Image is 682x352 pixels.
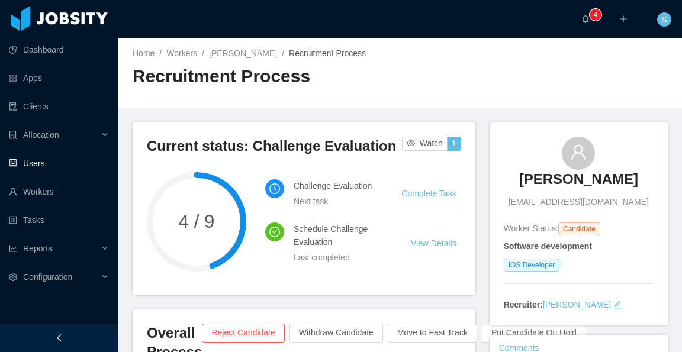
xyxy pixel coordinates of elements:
a: [PERSON_NAME] [543,300,611,309]
a: [PERSON_NAME] [519,170,638,196]
button: Put Candidate On Hold [482,324,586,343]
a: Complete Task [401,189,456,198]
a: icon: userWorkers [9,180,109,204]
div: Next task [294,195,373,208]
i: icon: check-circle [269,227,280,237]
a: icon: auditClients [9,95,109,118]
span: / [202,49,204,58]
i: icon: setting [9,273,17,281]
i: icon: edit [613,301,622,309]
i: icon: plus [619,15,628,23]
button: Move to Fast Track [388,324,477,343]
sup: 4 [590,9,601,21]
i: icon: solution [9,131,17,139]
p: 4 [594,9,598,21]
a: icon: profileTasks [9,208,109,232]
span: 4 / 9 [147,212,246,231]
h3: [PERSON_NAME] [519,170,638,189]
span: S [661,12,667,27]
button: Withdraw Candidate [289,324,383,343]
span: [EMAIL_ADDRESS][DOMAIN_NAME] [509,196,649,208]
a: icon: pie-chartDashboard [9,38,109,62]
h4: Schedule Challenge Evaluation [294,222,382,248]
span: Allocation [23,130,59,140]
span: Worker Status: [504,224,558,233]
span: / [282,49,284,58]
span: Reports [23,244,52,253]
a: Home [133,49,155,58]
a: icon: appstoreApps [9,66,109,90]
span: Recruitment Process [289,49,366,58]
i: icon: line-chart [9,244,17,253]
button: Reject Candidate [202,324,284,343]
span: Candidate [558,222,600,235]
a: icon: robotUsers [9,151,109,175]
button: icon: eyeWatch [402,137,448,151]
a: [PERSON_NAME] [209,49,277,58]
span: / [159,49,162,58]
i: icon: clock-circle [269,183,280,194]
a: View Details [411,238,456,248]
h2: Recruitment Process [133,64,400,89]
i: icon: user [570,144,587,160]
span: Configuration [23,272,72,282]
div: Last completed [294,251,382,264]
strong: Recruiter: [504,300,543,309]
strong: Software development [504,241,592,251]
h3: Current status: Challenge Evaluation [147,137,402,156]
h4: Challenge Evaluation [294,179,373,192]
span: IOS Developer [504,259,560,272]
button: 1 [447,137,461,151]
i: icon: bell [581,15,590,23]
a: Workers [166,49,197,58]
